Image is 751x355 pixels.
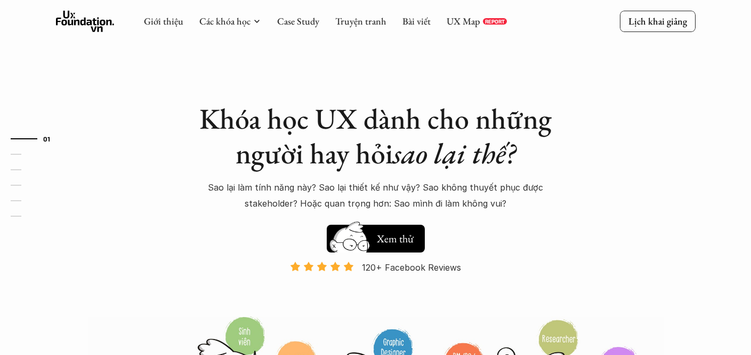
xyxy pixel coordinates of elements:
[402,15,431,27] a: Bài viết
[199,15,251,27] a: Các khóa học
[335,15,386,27] a: Truyện tranh
[377,231,414,246] h5: Xem thử
[327,219,425,253] a: Xem thử
[144,15,183,27] a: Giới thiệu
[195,179,557,212] p: Sao lại làm tính năng này? Sao lại thiết kế như vậy? Sao không thuyết phục được stakeholder? Hoặc...
[485,18,505,25] p: REPORT
[11,132,61,145] a: 01
[189,101,562,171] h1: Khóa học UX dành cho những người hay hỏi
[447,15,480,27] a: UX Map
[620,11,696,31] a: Lịch khai giảng
[483,18,507,25] a: REPORT
[393,135,515,172] em: sao lại thế?
[281,261,471,315] a: 120+ Facebook Reviews
[362,259,461,275] p: 120+ Facebook Reviews
[277,15,319,27] a: Case Study
[43,135,51,143] strong: 01
[628,15,687,27] p: Lịch khai giảng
